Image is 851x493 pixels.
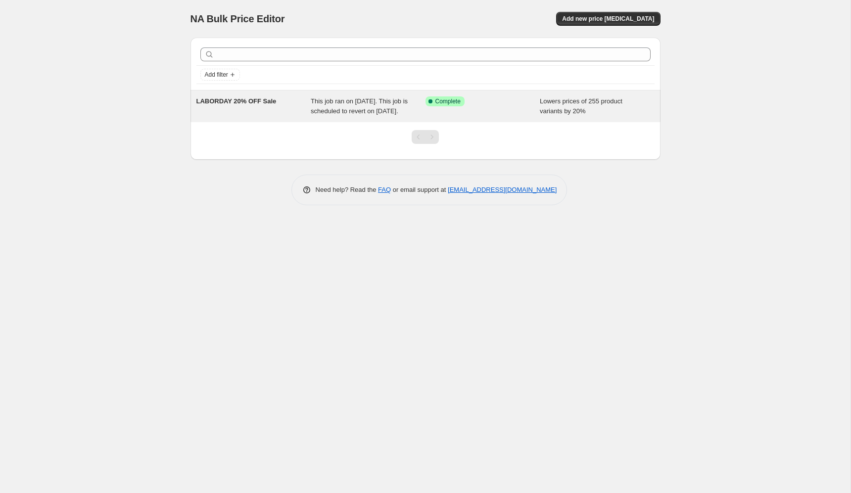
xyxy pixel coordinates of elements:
span: NA Bulk Price Editor [190,13,285,24]
a: [EMAIL_ADDRESS][DOMAIN_NAME] [448,186,557,193]
a: FAQ [378,186,391,193]
button: Add new price [MEDICAL_DATA] [556,12,660,26]
span: Add filter [205,71,228,79]
span: Complete [435,97,461,105]
span: or email support at [391,186,448,193]
span: Need help? Read the [316,186,378,193]
span: Add new price [MEDICAL_DATA] [562,15,654,23]
nav: Pagination [412,130,439,144]
span: Lowers prices of 255 product variants by 20% [540,97,622,115]
button: Add filter [200,69,240,81]
span: This job ran on [DATE]. This job is scheduled to revert on [DATE]. [311,97,408,115]
span: LABORDAY 20% OFF Sale [196,97,277,105]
